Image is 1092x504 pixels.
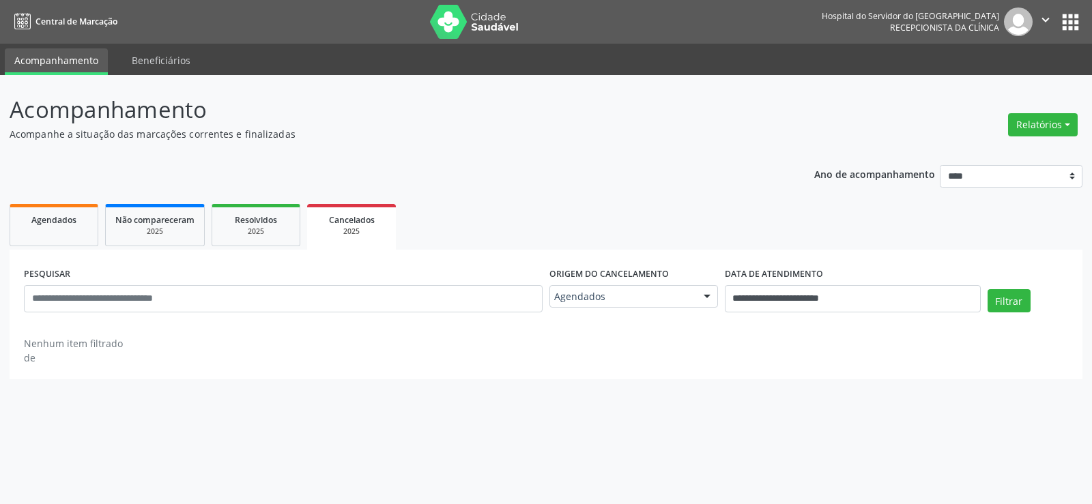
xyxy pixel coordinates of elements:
label: PESQUISAR [24,264,70,285]
button:  [1033,8,1059,36]
button: Relatórios [1008,113,1078,136]
div: Hospital do Servidor do [GEOGRAPHIC_DATA] [822,10,999,22]
div: 2025 [115,226,195,237]
p: Acompanhamento [10,93,760,127]
i:  [1038,12,1053,27]
a: Beneficiários [122,48,200,72]
a: Acompanhamento [5,48,108,75]
button: apps [1059,10,1082,34]
img: img [1004,8,1033,36]
label: DATA DE ATENDIMENTO [725,264,823,285]
p: Acompanhe a situação das marcações correntes e finalizadas [10,127,760,141]
label: Origem do cancelamento [549,264,669,285]
div: de [24,351,123,365]
span: Agendados [31,214,76,226]
div: 2025 [222,226,290,237]
a: Central de Marcação [10,10,117,33]
div: 2025 [317,226,386,237]
span: Cancelados [329,214,375,226]
p: Ano de acompanhamento [814,165,935,182]
button: Filtrar [988,289,1031,312]
span: Não compareceram [115,214,195,226]
span: Recepcionista da clínica [890,22,999,33]
span: Resolvidos [235,214,277,226]
span: Central de Marcação [35,16,117,27]
span: Agendados [554,290,690,303]
div: Nenhum item filtrado [24,336,123,351]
